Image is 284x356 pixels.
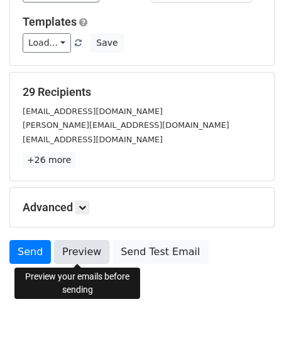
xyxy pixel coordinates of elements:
[9,240,51,264] a: Send
[221,296,284,356] iframe: Chat Widget
[23,152,75,168] a: +26 more
[14,268,140,299] div: Preview your emails before sending
[112,240,208,264] a: Send Test Email
[23,201,261,214] h5: Advanced
[23,33,71,53] a: Load...
[23,135,163,144] small: [EMAIL_ADDRESS][DOMAIN_NAME]
[23,85,261,99] h5: 29 Recipients
[23,120,229,130] small: [PERSON_NAME][EMAIL_ADDRESS][DOMAIN_NAME]
[90,33,123,53] button: Save
[23,15,77,28] a: Templates
[54,240,109,264] a: Preview
[23,107,163,116] small: [EMAIL_ADDRESS][DOMAIN_NAME]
